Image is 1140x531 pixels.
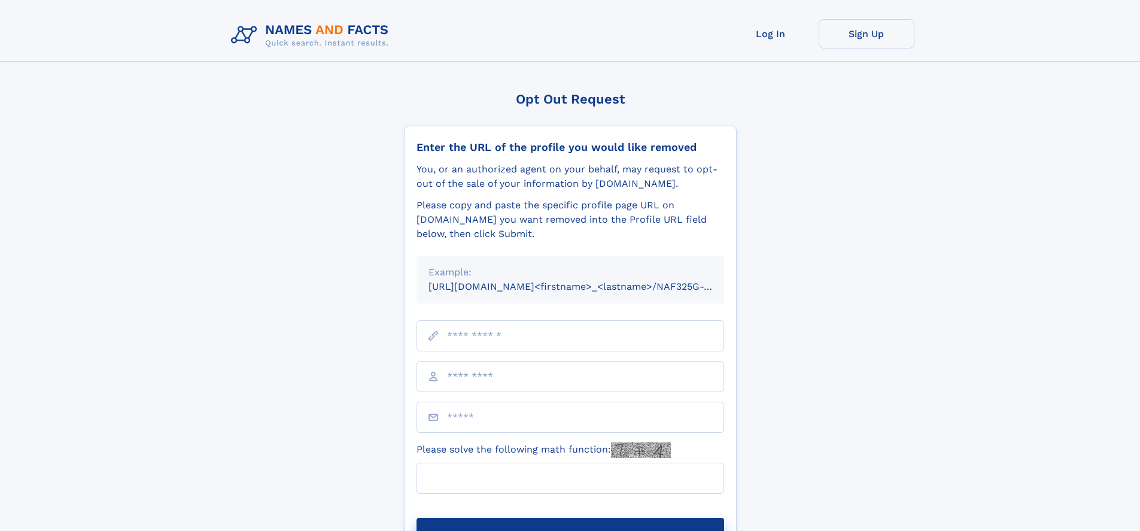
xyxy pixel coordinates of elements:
[417,141,724,154] div: Enter the URL of the profile you would like removed
[226,19,399,51] img: Logo Names and Facts
[428,265,712,280] div: Example:
[819,19,914,48] a: Sign Up
[428,281,747,292] small: [URL][DOMAIN_NAME]<firstname>_<lastname>/NAF325G-xxxxxxxx
[417,442,671,458] label: Please solve the following math function:
[417,198,724,241] div: Please copy and paste the specific profile page URL on [DOMAIN_NAME] you want removed into the Pr...
[723,19,819,48] a: Log In
[417,162,724,191] div: You, or an authorized agent on your behalf, may request to opt-out of the sale of your informatio...
[404,92,737,107] div: Opt Out Request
